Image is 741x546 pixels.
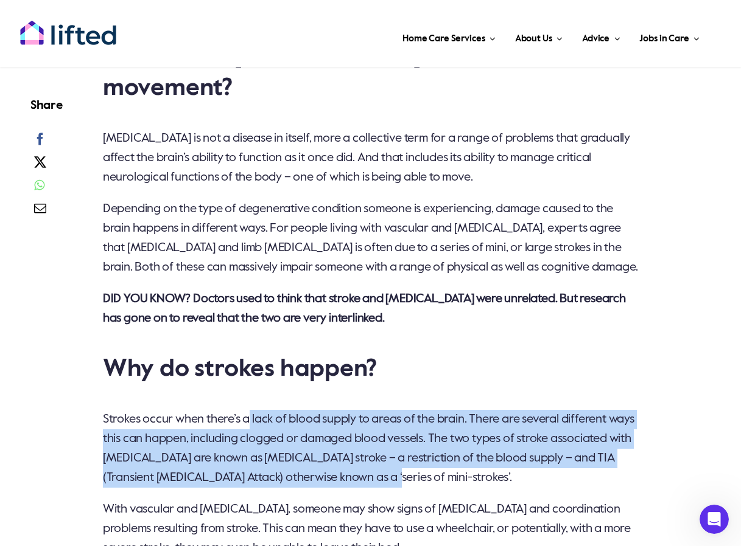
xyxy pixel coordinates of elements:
a: Facebook [30,131,49,154]
a: Email [30,200,49,223]
span: Strokes occur when there’s a lack of blood supply to areas of the brain. There are several differ... [103,413,634,484]
span: Advice [582,29,609,49]
span: Depending on the type of degenerative condition someone is experiencing, damage caused to the bra... [103,203,638,274]
a: X [30,154,49,177]
span: Why do strokes happen? [103,357,377,381]
a: WhatsApp [30,177,47,200]
span: Home Care Services [402,29,485,49]
a: About Us [511,18,566,55]
a: Advice [578,18,623,55]
a: lifted-logo [19,20,117,32]
a: Jobs in Care [636,18,703,55]
iframe: Intercom live chat [700,505,729,534]
b: DID YOU KNOW? Doctors used to think that stroke and [MEDICAL_DATA] were unrelated. But research h... [103,293,626,325]
nav: Main Menu [139,18,703,55]
h4: Share [30,97,62,114]
span: [MEDICAL_DATA] is not a disease in itself, more a collective term for a range of problems that gr... [103,133,630,184]
span: About Us [515,29,552,49]
span: So how can [MEDICAL_DATA] lead to loss of movement? [103,43,579,100]
span: Jobs in Care [639,29,689,49]
a: Home Care Services [399,18,499,55]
